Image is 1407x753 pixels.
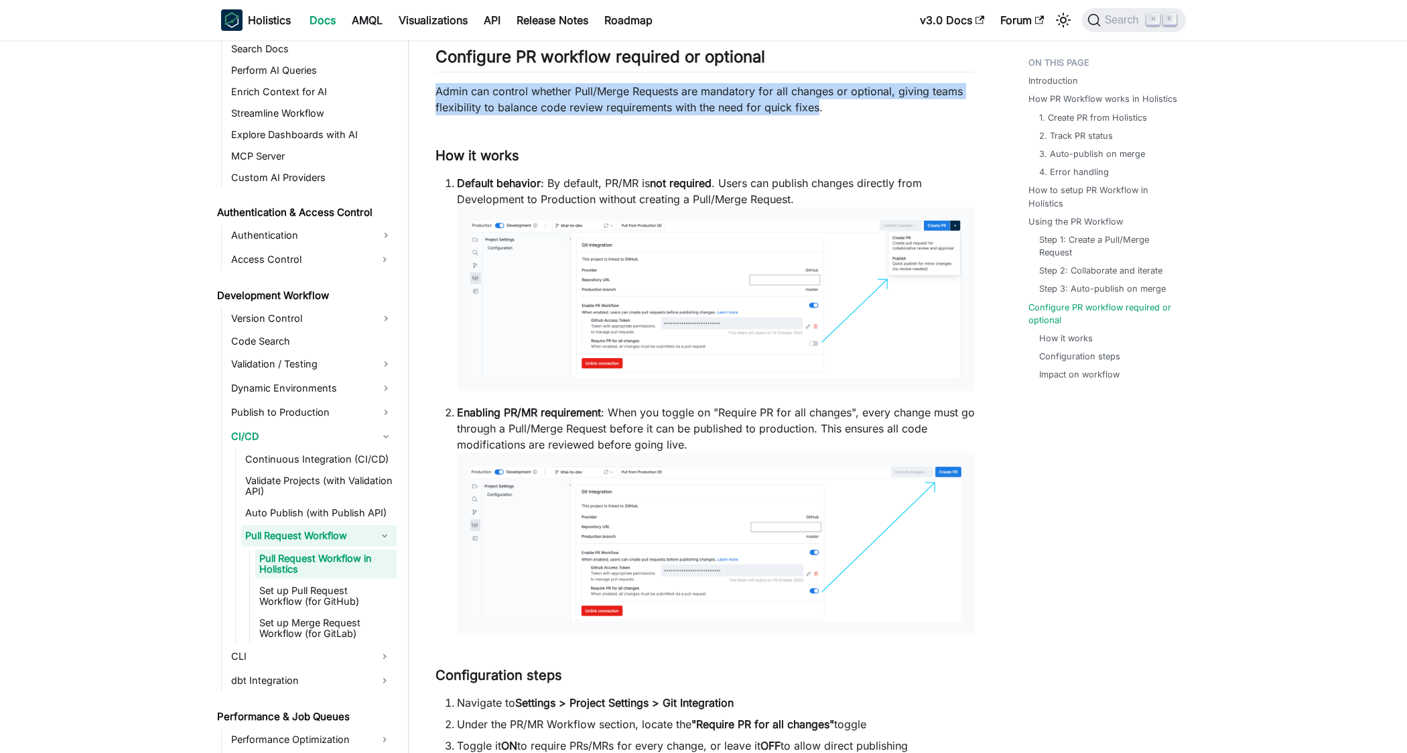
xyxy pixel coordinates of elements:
a: Development Workflow [213,286,397,305]
li: Navigate to [457,695,975,711]
a: Authentication [227,225,397,246]
a: Using the PR Workflow [1028,215,1123,228]
a: Release Notes [509,9,596,31]
a: Performance & Job Queues [213,707,397,726]
a: dbt Integration [227,670,373,691]
strong: Enabling PR/MR requirement [457,406,601,419]
a: Enrich Context for AI [227,82,397,101]
nav: Docs sidebar [208,40,409,753]
img: Enable PR requirement toggle on [470,466,961,621]
a: Search Docs [227,40,397,58]
a: API [476,9,509,31]
strong: Default behavior [457,176,541,190]
a: Step 1: Create a Pull/Merge Request [1039,233,1172,259]
strong: "Require PR for all changes" [691,717,834,731]
a: Pull Request Workflow [241,525,373,546]
a: Code Search [227,332,397,351]
strong: Settings > Project Settings > Git Integration [515,696,734,709]
strong: ON [501,739,517,752]
a: Pull Request Workflow in Holistics [255,549,397,579]
p: : When you toggle on "Require PR for all changes", every change must go through a Pull/Merge Requ... [457,404,975,634]
h3: Configuration steps [435,667,975,684]
a: Validate Projects (with Validation API) [241,471,397,501]
a: Forum [992,9,1052,31]
button: Switch between dark and light mode (currently light mode) [1053,9,1074,31]
a: Performance Optimization [227,729,373,750]
a: 2. Track PR status [1039,129,1113,142]
a: How PR Workflow works in Holistics [1028,93,1177,105]
a: v3.0 Docs [912,9,992,31]
img: Holistics [221,9,243,31]
kbd: K [1163,13,1177,25]
kbd: ⌘ [1146,13,1160,25]
a: Version Control [227,308,397,329]
b: Holistics [248,12,291,28]
a: Roadmap [596,9,661,31]
button: Expand sidebar category 'CLI' [373,646,397,667]
a: 1. Create PR from Holistics [1039,111,1147,124]
a: CLI [227,646,373,667]
a: Explore Dashboards with AI [227,125,397,144]
strong: OFF [760,739,781,752]
strong: not required [650,176,712,190]
p: : By default, PR/MR is . Users can publish changes directly from Development to Production withou... [457,175,975,391]
a: Impact on workflow [1039,368,1120,381]
h3: How it works [435,148,975,164]
a: Streamline Workflow [227,104,397,123]
h2: Configure PR workflow required or optional [435,47,975,72]
a: Step 2: Collaborate and iterate [1039,264,1162,277]
a: Set up Merge Request Workflow (for GitLab) [255,614,397,643]
a: 4. Error handling [1039,166,1109,178]
span: Search [1101,14,1147,26]
a: Configure PR workflow required or optional [1028,301,1178,327]
a: Step 3: Auto-publish on merge [1039,282,1166,295]
a: How to setup PR Workflow in Holistics [1028,184,1178,209]
a: CI/CD [227,426,397,447]
a: Set up Pull Request Workflow (for GitHub) [255,581,397,611]
a: AMQL [344,9,391,31]
a: Dynamic Environments [227,378,397,399]
a: Validation / Testing [227,353,397,375]
a: HolisticsHolistics [221,9,291,31]
img: Enable PR requirement toggle off [470,221,961,378]
a: Custom AI Providers [227,168,397,187]
a: Introduction [1028,74,1078,87]
a: Configuration steps [1039,350,1120,363]
a: Perform AI Queries [227,61,397,80]
li: Under the PR/MR Workflow section, locate the toggle [457,716,975,732]
p: Admin can control whether Pull/Merge Requests are mandatory for all changes or optional, giving t... [435,83,975,115]
button: Search (Command+K) [1082,8,1186,32]
a: How it works [1039,332,1093,345]
button: Collapse sidebar category 'Pull Request Workflow' [373,525,397,546]
button: Expand sidebar category 'Performance Optimization' [373,729,397,750]
a: Auto Publish (with Publish API) [241,504,397,522]
a: Continuous Integration (CI/CD) [241,450,397,469]
a: Visualizations [391,9,476,31]
a: MCP Server [227,147,397,166]
a: Publish to Production [227,402,397,423]
a: Access Control [227,249,373,270]
button: Expand sidebar category 'Access Control' [373,249,397,270]
a: Docs [301,9,344,31]
a: Authentication & Access Control [213,203,397,222]
a: 3. Auto-publish on merge [1039,148,1145,160]
button: Expand sidebar category 'dbt Integration' [373,670,397,691]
